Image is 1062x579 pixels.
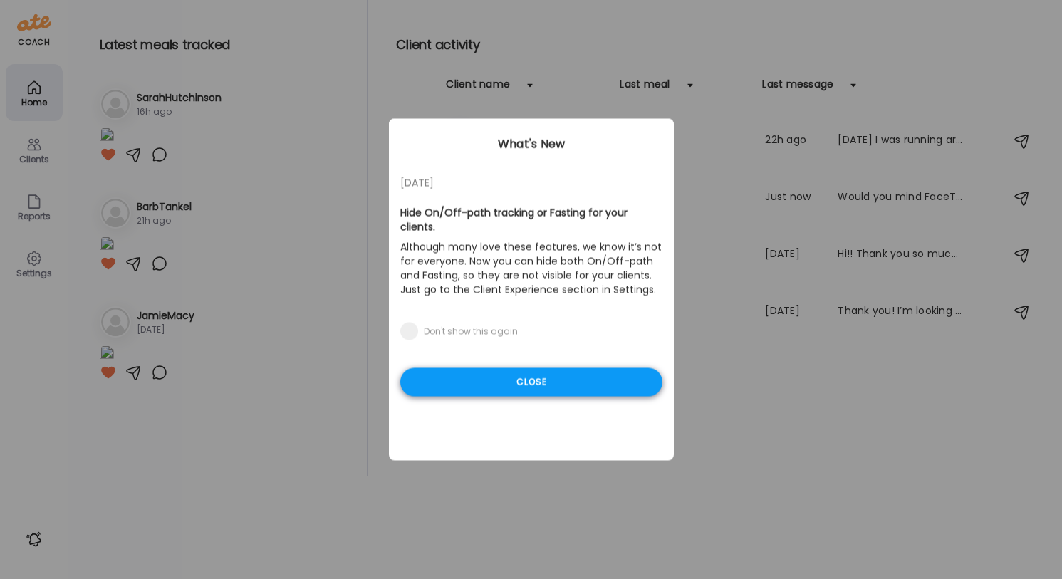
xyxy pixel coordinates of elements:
[400,368,662,397] div: Close
[389,136,674,153] div: What's New
[400,206,628,234] b: Hide On/Off-path tracking or Fasting for your clients.
[400,174,662,192] div: [DATE]
[400,237,662,300] p: Although many love these features, we know it’s not for everyone. Now you can hide both On/Off-pa...
[424,326,518,338] div: Don't show this again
